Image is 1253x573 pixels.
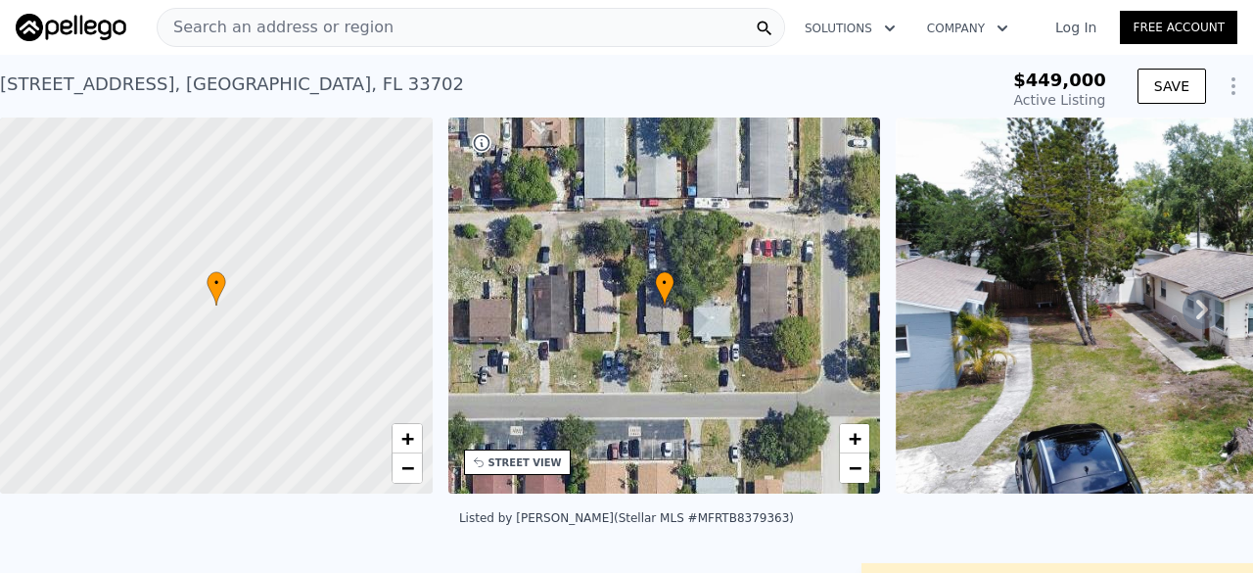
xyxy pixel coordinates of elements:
button: Show Options [1214,67,1253,106]
div: • [655,271,674,306]
a: Zoom in [840,424,869,454]
span: Search an address or region [158,16,394,39]
span: • [655,274,674,292]
span: − [400,455,413,480]
a: Zoom out [393,454,422,483]
button: SAVE [1137,69,1206,104]
a: Zoom out [840,454,869,483]
div: Listed by [PERSON_NAME] (Stellar MLS #MFRTB8379363) [459,511,794,525]
div: • [207,271,226,306]
div: STREET VIEW [488,455,562,470]
span: + [400,426,413,451]
img: Pellego [16,14,126,41]
span: − [849,455,861,480]
button: Solutions [789,11,911,46]
a: Free Account [1120,11,1237,44]
a: Zoom in [393,424,422,454]
span: Active Listing [1014,92,1106,108]
span: + [849,426,861,451]
a: Log In [1032,18,1120,37]
span: $449,000 [1013,70,1106,90]
button: Company [911,11,1024,46]
span: • [207,274,226,292]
